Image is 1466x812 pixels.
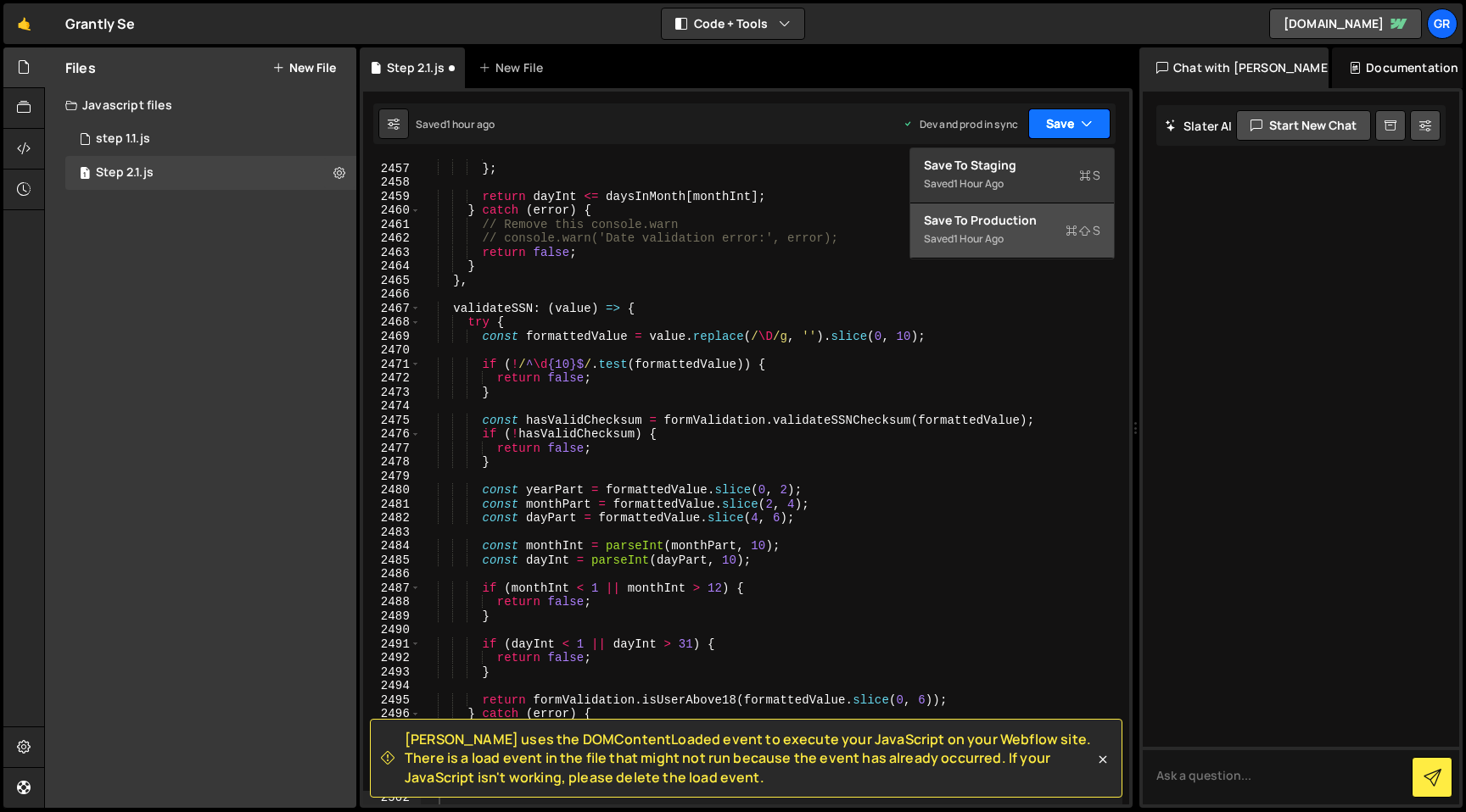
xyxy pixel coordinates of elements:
[478,59,550,76] div: New File
[405,730,1094,787] span: [PERSON_NAME] uses the DOMContentLoaded event to execute your JavaScript on your Webflow site. Th...
[363,287,421,302] div: 2466
[662,8,804,39] button: Code + Tools
[363,259,421,274] div: 2464
[272,61,336,75] button: New File
[65,156,356,190] div: 17093/47128.js
[924,174,1100,194] div: Saved
[363,763,421,777] div: 2500
[387,59,445,76] div: Step 2.1.js
[363,511,421,526] div: 2482
[363,693,421,708] div: 2495
[363,721,421,736] div: 2497
[954,176,1004,191] div: 1 hour ago
[363,246,421,260] div: 2463
[363,455,421,470] div: 2478
[363,707,421,721] div: 2496
[363,637,421,652] div: 2491
[1332,47,1463,88] div: Documentation
[363,386,421,400] div: 2473
[65,14,136,34] div: Grantly Se
[363,399,421,414] div: 2474
[446,117,495,131] div: 1 hour ago
[903,117,1018,131] div: Dev and prod in sync
[363,581,421,596] div: 2487
[363,302,421,316] div: 2467
[1269,8,1422,39] a: [DOMAIN_NAME]
[363,274,421,288] div: 2465
[65,122,356,156] div: 17093/47129.js
[363,203,421,218] div: 2460
[363,567,421,581] div: 2486
[65,58,96,77] h2: Files
[363,553,421,568] div: 2485
[363,315,421,330] div: 2468
[363,343,421,358] div: 2470
[363,735,421,749] div: 2498
[363,651,421,665] div: 2492
[363,190,421,204] div: 2459
[363,414,421,428] div: 2475
[363,609,421,624] div: 2489
[363,791,421,805] div: 2502
[910,148,1114,203] button: Save to StagingS Saved1 hour ago
[363,371,421,386] div: 2472
[363,526,421,540] div: 2483
[363,777,421,792] div: 2501
[3,3,45,44] a: 🤙
[924,212,1100,229] div: Save to Production
[363,175,421,190] div: 2458
[96,165,154,181] div: Step 2.1.js
[910,203,1114,259] button: Save to ProductionS Saved1 hour ago
[363,358,421,372] div: 2471
[1028,108,1111,139] button: Save
[363,665,421,680] div: 2493
[954,231,1004,246] div: 1 hour ago
[363,330,421,344] div: 2469
[363,749,421,764] div: 2499
[416,117,495,131] div: Saved
[363,442,421,456] div: 2477
[924,229,1100,249] div: Saved
[1427,8,1458,39] a: Gr
[1165,118,1233,134] h2: Slater AI
[363,595,421,609] div: 2488
[363,539,421,553] div: 2484
[363,623,421,637] div: 2490
[363,470,421,484] div: 2479
[1236,110,1371,141] button: Start new chat
[80,168,90,181] span: 1
[924,157,1100,174] div: Save to Staging
[363,231,421,246] div: 2462
[363,427,421,442] div: 2476
[1139,47,1329,88] div: Chat with [PERSON_NAME]
[1066,222,1100,239] span: S
[96,131,150,147] div: step 1.1.js
[45,88,356,122] div: Javascript files
[363,162,421,176] div: 2457
[363,679,421,693] div: 2494
[363,498,421,512] div: 2481
[1079,167,1100,184] span: S
[363,218,421,232] div: 2461
[363,483,421,498] div: 2480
